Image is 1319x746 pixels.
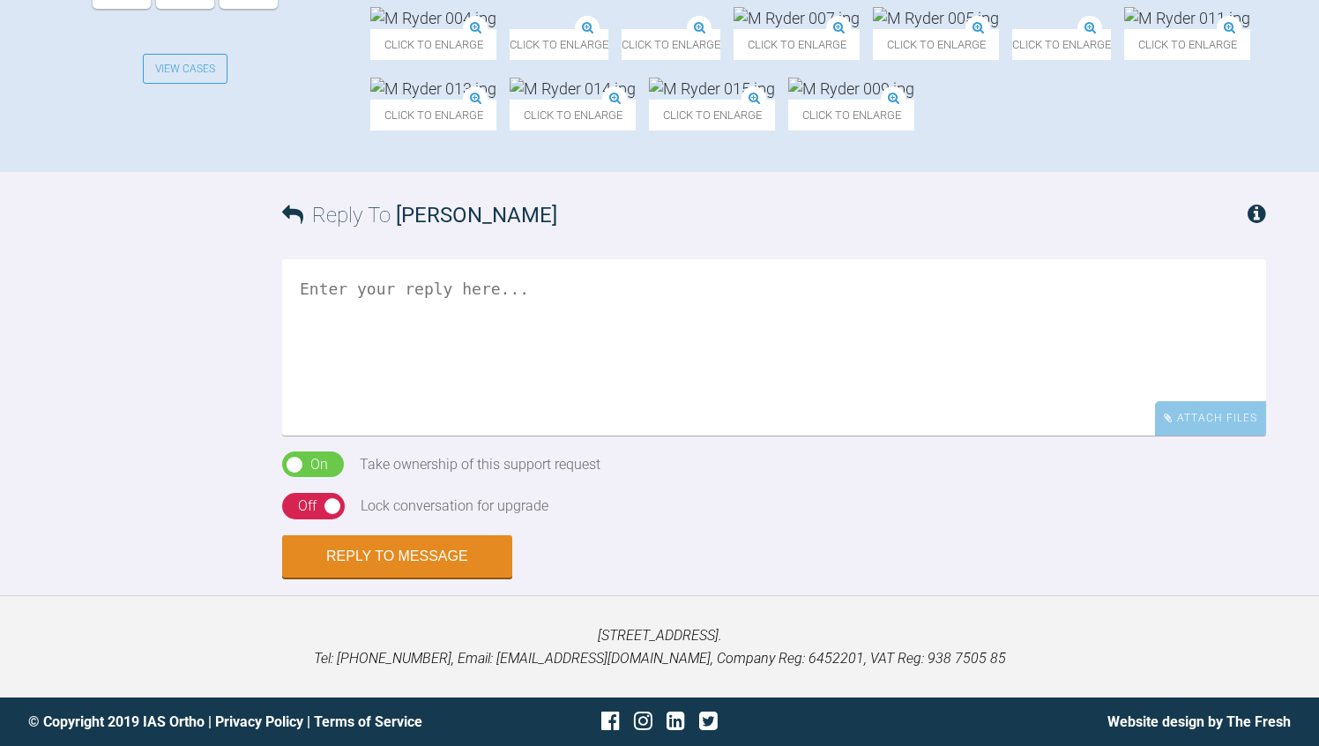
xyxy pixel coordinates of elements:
h3: Reply To [282,198,557,232]
a: Website design by The Fresh [1107,713,1291,730]
div: Off [298,495,317,518]
img: M Ryder 009.jpg [788,78,914,100]
img: M Ryder 015.jpg [649,78,775,100]
span: Click to enlarge [1012,29,1111,60]
button: Reply to Message [282,535,512,578]
p: [STREET_ADDRESS]. Tel: [PHONE_NUMBER], Email: [EMAIL_ADDRESS][DOMAIN_NAME], Company Reg: 6452201,... [28,624,1291,669]
img: M Ryder 011.jpg [1124,7,1250,29]
span: [PERSON_NAME] [396,203,557,228]
span: Click to enlarge [370,29,496,60]
span: Click to enlarge [649,100,775,131]
div: Lock conversation for upgrade [361,495,548,518]
span: Click to enlarge [510,29,608,60]
span: Click to enlarge [510,100,636,131]
a: View Cases [143,54,227,84]
span: Click to enlarge [788,100,914,131]
span: Click to enlarge [873,29,999,60]
a: Terms of Service [314,713,422,730]
a: Privacy Policy [215,713,303,730]
img: M Ryder 004.jpg [370,7,496,29]
div: On [310,453,328,476]
div: Take ownership of this support request [360,453,600,476]
span: Click to enlarge [1124,29,1250,60]
span: Click to enlarge [622,29,720,60]
img: M Ryder 014.jpg [510,78,636,100]
span: Click to enlarge [734,29,860,60]
img: M Ryder 013.jpg [370,78,496,100]
div: Attach Files [1155,401,1266,436]
div: © Copyright 2019 IAS Ortho | | [28,711,449,734]
span: Click to enlarge [370,100,496,131]
img: M Ryder 007.jpg [734,7,860,29]
img: M Ryder 005.jpg [873,7,999,29]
